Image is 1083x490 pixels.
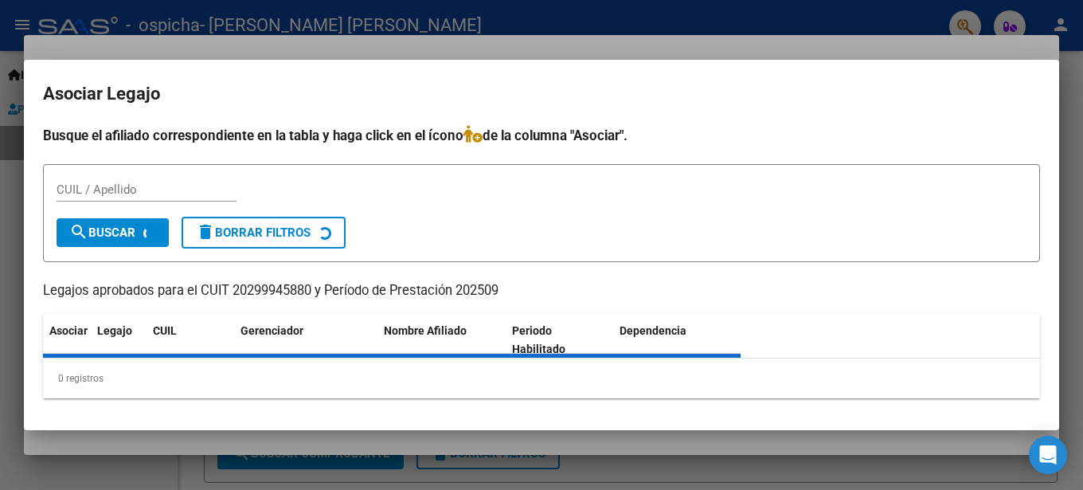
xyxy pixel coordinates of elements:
button: Borrar Filtros [182,217,346,249]
datatable-header-cell: CUIL [147,314,234,367]
span: Legajo [97,324,132,337]
span: CUIL [153,324,177,337]
span: Asociar [49,324,88,337]
span: Periodo Habilitado [512,324,565,355]
datatable-header-cell: Gerenciador [234,314,377,367]
span: Borrar Filtros [196,225,311,240]
h2: Asociar Legajo [43,79,1040,109]
div: Open Intercom Messenger [1029,436,1067,474]
h4: Busque el afiliado correspondiente en la tabla y haga click en el ícono de la columna "Asociar". [43,125,1040,146]
datatable-header-cell: Periodo Habilitado [506,314,613,367]
span: Buscar [69,225,135,240]
span: Gerenciador [240,324,303,337]
span: Dependencia [620,324,686,337]
div: 0 registros [43,359,1040,398]
mat-icon: delete [196,222,215,241]
mat-icon: search [69,222,88,241]
datatable-header-cell: Nombre Afiliado [377,314,506,367]
span: Nombre Afiliado [384,324,467,337]
datatable-header-cell: Legajo [91,314,147,367]
datatable-header-cell: Asociar [43,314,91,367]
button: Buscar [57,218,169,247]
p: Legajos aprobados para el CUIT 20299945880 y Período de Prestación 202509 [43,281,1040,301]
datatable-header-cell: Dependencia [613,314,741,367]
